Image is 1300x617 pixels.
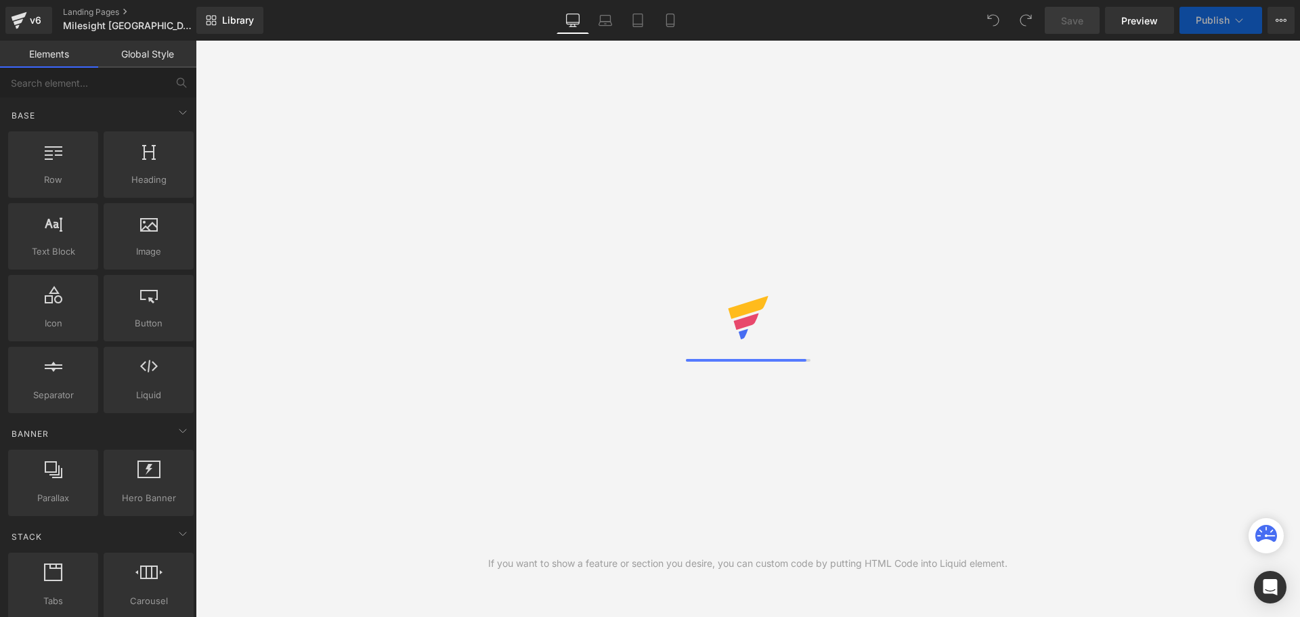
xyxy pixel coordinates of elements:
a: Desktop [557,7,589,34]
span: Heading [108,173,190,187]
span: Save [1061,14,1083,28]
span: Tabs [12,594,94,608]
div: If you want to show a feature or section you desire, you can custom code by putting HTML Code int... [488,556,1007,571]
a: Landing Pages [63,7,219,18]
span: Hero Banner [108,491,190,505]
span: Base [10,109,37,122]
a: Preview [1105,7,1174,34]
span: Banner [10,427,50,440]
a: New Library [196,7,263,34]
button: Redo [1012,7,1039,34]
span: Button [108,316,190,331]
button: More [1267,7,1295,34]
span: Library [222,14,254,26]
span: Preview [1121,14,1158,28]
button: Undo [980,7,1007,34]
a: v6 [5,7,52,34]
span: Milesight [GEOGRAPHIC_DATA] | Authorized Partner by Riverplus [63,20,193,31]
div: Open Intercom Messenger [1254,571,1286,603]
div: v6 [27,12,44,29]
span: Image [108,244,190,259]
a: Global Style [98,41,196,68]
span: Parallax [12,491,94,505]
span: Row [12,173,94,187]
span: Icon [12,316,94,331]
span: Carousel [108,594,190,608]
a: Laptop [589,7,622,34]
span: Text Block [12,244,94,259]
span: Stack [10,530,43,543]
a: Mobile [654,7,687,34]
span: Publish [1196,15,1230,26]
span: Liquid [108,388,190,402]
button: Publish [1179,7,1262,34]
span: Separator [12,388,94,402]
a: Tablet [622,7,654,34]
